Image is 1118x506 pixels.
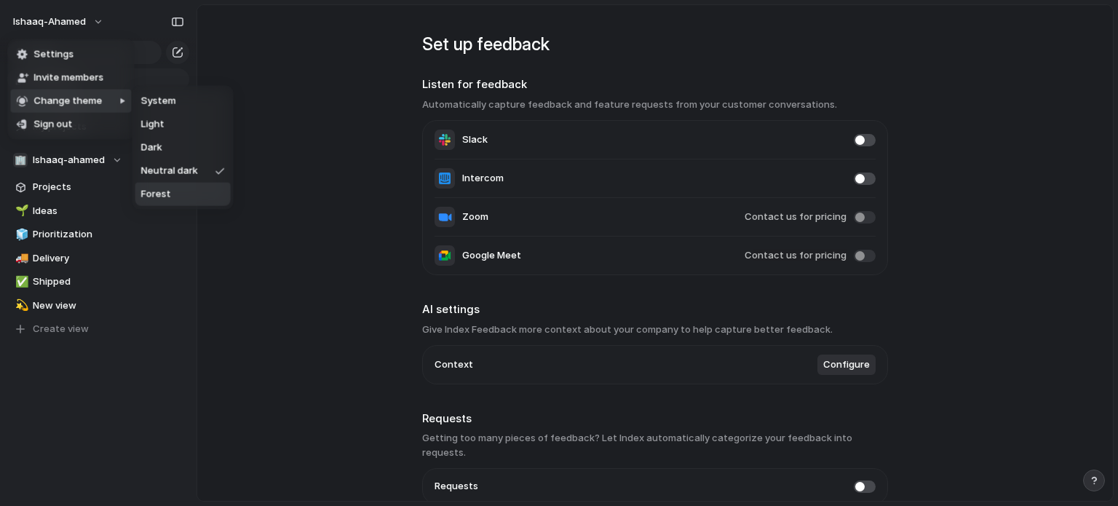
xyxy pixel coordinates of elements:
span: Neutral dark [141,164,198,178]
span: Forest [141,187,171,202]
span: Light [141,117,164,132]
span: Invite members [33,71,103,85]
span: Sign out [33,117,72,132]
span: Settings [33,47,74,62]
span: System [141,94,176,108]
span: Change theme [33,94,102,108]
span: Dark [141,141,162,155]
